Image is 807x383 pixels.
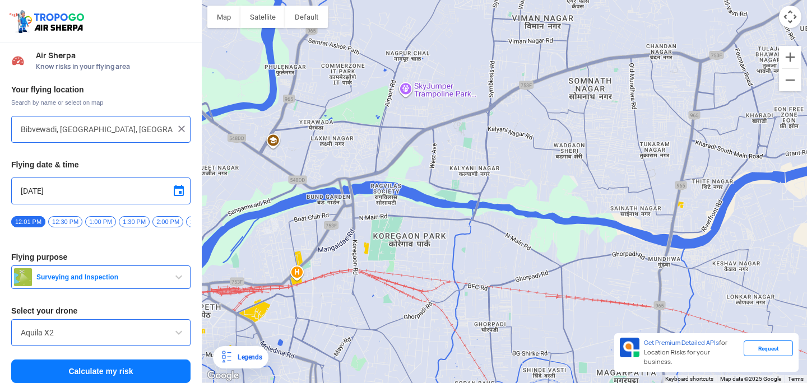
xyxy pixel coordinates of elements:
[11,86,191,94] h3: Your flying location
[11,359,191,383] button: Calculate my risk
[21,184,181,198] input: Select Date
[744,340,793,356] div: Request
[779,46,801,68] button: Zoom in
[779,69,801,91] button: Zoom out
[11,253,191,261] h3: Flying purpose
[620,338,639,357] img: Premium APIs
[8,8,88,34] img: ic_tgdronemaps.svg
[36,62,191,71] span: Know risks in your flying area
[21,326,181,339] input: Search by name or Brand
[665,375,713,383] button: Keyboard shortcuts
[32,273,172,282] span: Surveying and Inspection
[36,51,191,60] span: Air Sherpa
[176,123,187,134] img: ic_close.png
[11,307,191,315] h3: Select your drone
[186,216,217,227] span: 2:30 PM
[14,268,32,286] img: survey.png
[240,6,285,28] button: Show satellite imagery
[11,54,25,67] img: Risk Scores
[788,376,804,382] a: Terms
[205,368,242,383] a: Open this area in Google Maps (opens a new window)
[233,351,262,364] div: Legends
[48,216,82,227] span: 12:30 PM
[644,339,719,347] span: Get Premium Detailed APIs
[639,338,744,367] div: for Location Risks for your business.
[720,376,781,382] span: Map data ©2025 Google
[152,216,183,227] span: 2:00 PM
[11,98,191,107] span: Search by name or select on map
[85,216,116,227] span: 1:00 PM
[207,6,240,28] button: Show street map
[11,161,191,169] h3: Flying date & time
[779,6,801,28] button: Map camera controls
[11,216,45,227] span: 12:01 PM
[11,265,191,289] button: Surveying and Inspection
[205,368,242,383] img: Google
[220,351,233,364] img: Legends
[119,216,150,227] span: 1:30 PM
[21,123,173,136] input: Search your flying location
